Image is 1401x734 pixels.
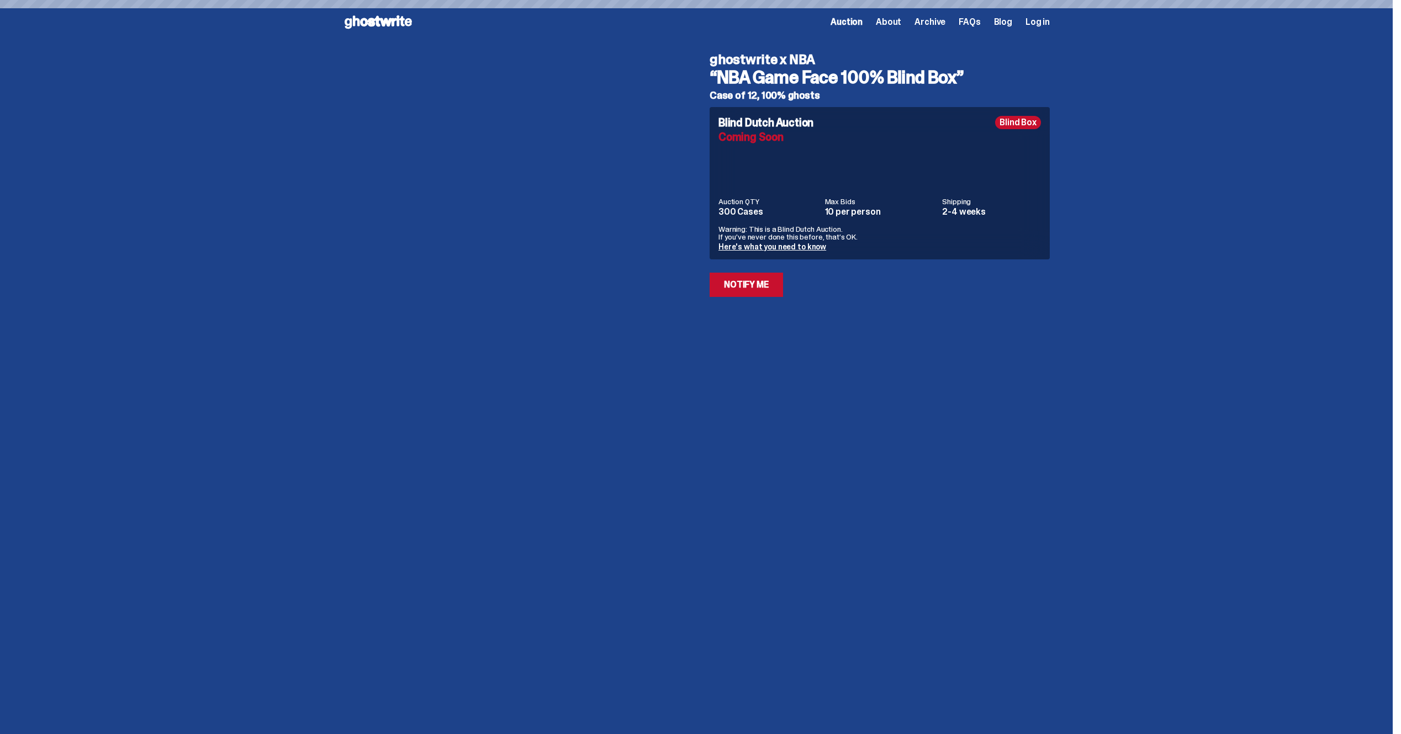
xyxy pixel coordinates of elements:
[710,91,1050,100] h5: Case of 12, 100% ghosts
[825,208,936,216] dd: 10 per person
[710,68,1050,86] h3: “NBA Game Face 100% Blind Box”
[994,18,1012,26] a: Blog
[718,198,818,205] dt: Auction QTY
[718,117,813,128] h4: Blind Dutch Auction
[718,242,826,252] a: Here's what you need to know
[942,208,1041,216] dd: 2-4 weeks
[942,198,1041,205] dt: Shipping
[995,116,1041,129] div: Blind Box
[1025,18,1050,26] a: Log in
[831,18,863,26] a: Auction
[710,273,783,297] a: Notify Me
[710,53,1050,66] h4: ghostwrite x NBA
[825,198,936,205] dt: Max Bids
[959,18,980,26] a: FAQs
[718,208,818,216] dd: 300 Cases
[914,18,945,26] a: Archive
[876,18,901,26] a: About
[718,131,1041,142] div: Coming Soon
[718,225,1041,241] p: Warning: This is a Blind Dutch Auction. If you’ve never done this before, that’s OK.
